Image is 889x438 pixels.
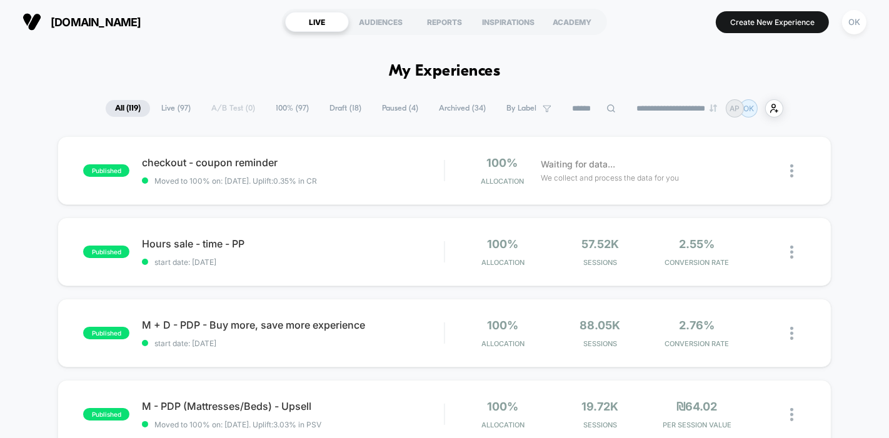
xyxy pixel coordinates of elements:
[142,156,444,169] span: checkout - coupon reminder
[83,408,129,421] span: published
[154,176,317,186] span: Moved to 100% on: [DATE] . Uplift: 0.35% in CR
[838,9,870,35] button: OK
[581,237,619,251] span: 57.52k
[555,258,645,267] span: Sessions
[349,12,413,32] div: AUDIENCES
[373,100,428,117] span: Paused ( 4 )
[651,258,742,267] span: CONVERSION RATE
[842,10,866,34] div: OK
[651,339,742,348] span: CONVERSION RATE
[506,104,536,113] span: By Label
[541,172,679,184] span: We collect and process the data for you
[476,12,540,32] div: INSPIRATIONS
[142,400,444,412] span: M - PDP (Mattresses/Beds) - Upsell
[285,12,349,32] div: LIVE
[481,421,525,429] span: Allocation
[142,319,444,331] span: M + D - PDP - Buy more, save more experience
[142,339,444,348] span: start date: [DATE]
[389,62,501,81] h1: My Experiences
[487,237,518,251] span: 100%
[716,11,829,33] button: Create New Experience
[790,246,793,259] img: close
[651,421,742,429] span: PER SESSION VALUE
[540,12,604,32] div: ACADEMY
[743,104,754,113] p: OK
[106,100,150,117] span: All ( 119 )
[429,100,495,117] span: Archived ( 34 )
[481,339,525,348] span: Allocation
[487,400,518,413] span: 100%
[580,319,620,332] span: 88.05k
[413,12,476,32] div: REPORTS
[19,12,145,32] button: [DOMAIN_NAME]
[266,100,318,117] span: 100% ( 97 )
[555,421,645,429] span: Sessions
[790,164,793,177] img: close
[679,319,715,332] span: 2.76%
[51,16,141,29] span: [DOMAIN_NAME]
[581,400,618,413] span: 19.72k
[481,258,525,267] span: Allocation
[487,319,518,332] span: 100%
[555,339,645,348] span: Sessions
[142,237,444,250] span: Hours sale - time - PP
[676,400,717,413] span: ₪64.02
[83,246,129,258] span: published
[152,100,200,117] span: Live ( 97 )
[790,408,793,421] img: close
[142,257,444,267] span: start date: [DATE]
[710,104,717,112] img: end
[487,156,518,169] span: 100%
[83,164,129,177] span: published
[481,177,524,186] span: Allocation
[679,237,715,251] span: 2.55%
[320,100,371,117] span: Draft ( 18 )
[83,327,129,339] span: published
[730,104,740,113] p: AP
[541,157,615,171] span: Waiting for data...
[23,12,41,31] img: Visually logo
[154,420,321,429] span: Moved to 100% on: [DATE] . Uplift: 3.03% in PSV
[790,327,793,340] img: close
